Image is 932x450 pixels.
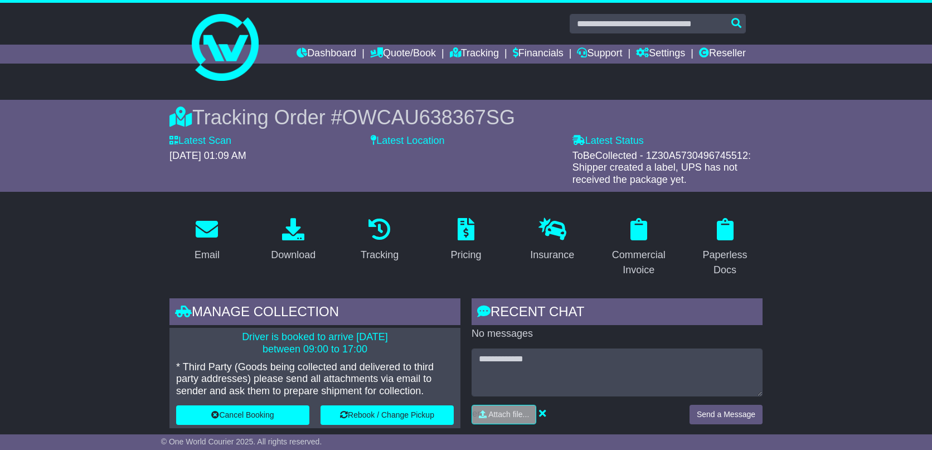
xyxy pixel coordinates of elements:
[176,405,309,425] button: Cancel Booking
[572,150,751,185] span: ToBeCollected - 1Z30A5730496745512: Shipper created a label, UPS has not received the package yet.
[608,248,669,278] div: Commercial Invoice
[370,45,436,64] a: Quote/Book
[371,135,444,147] label: Latest Location
[695,248,755,278] div: Paperless Docs
[361,248,399,263] div: Tracking
[450,248,481,263] div: Pricing
[472,298,763,328] div: RECENT CHAT
[176,361,454,398] p: * Third Party (Goods being collected and delivered to third party addresses) please send all atta...
[169,105,763,129] div: Tracking Order #
[690,405,763,424] button: Send a Message
[271,248,315,263] div: Download
[513,45,564,64] a: Financials
[601,214,676,282] a: Commercial Invoice
[443,214,488,267] a: Pricing
[572,135,644,147] label: Latest Status
[353,214,406,267] a: Tracking
[176,331,454,355] p: Driver is booked to arrive [DATE] between 09:00 to 17:00
[321,405,454,425] button: Rebook / Change Pickup
[472,328,763,340] p: No messages
[169,150,246,161] span: [DATE] 01:09 AM
[523,214,581,267] a: Insurance
[699,45,746,64] a: Reseller
[530,248,574,263] div: Insurance
[636,45,685,64] a: Settings
[169,298,460,328] div: Manage collection
[577,45,622,64] a: Support
[195,248,220,263] div: Email
[264,214,323,267] a: Download
[687,214,763,282] a: Paperless Docs
[450,45,499,64] a: Tracking
[342,106,515,129] span: OWCAU638367SG
[187,214,227,267] a: Email
[161,437,322,446] span: © One World Courier 2025. All rights reserved.
[169,135,231,147] label: Latest Scan
[297,45,356,64] a: Dashboard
